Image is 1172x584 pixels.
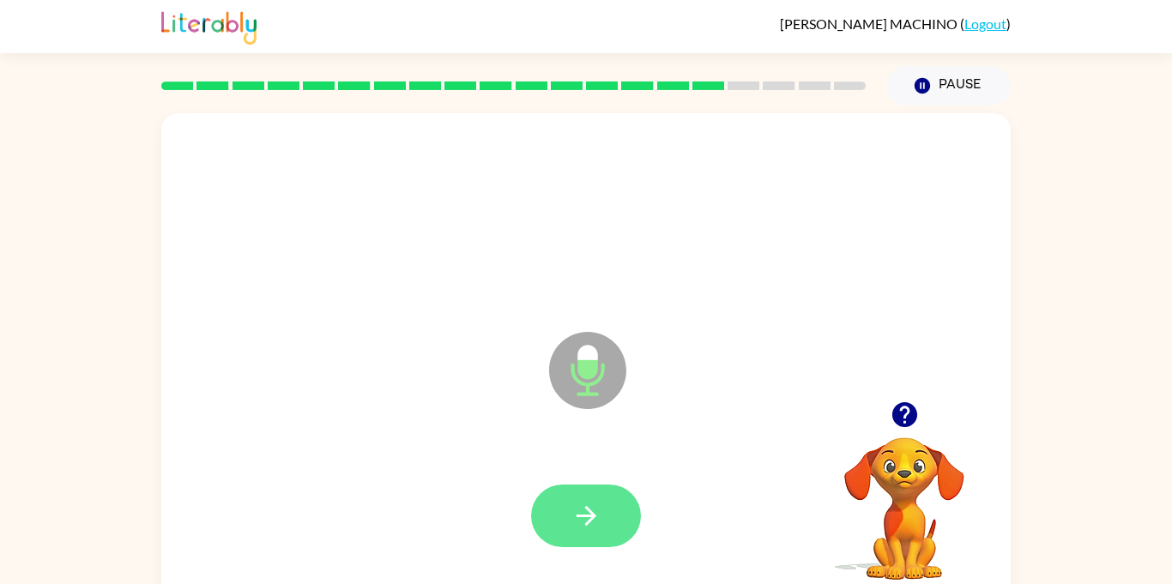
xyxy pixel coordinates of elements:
video: Your browser must support playing .mp4 files to use Literably. Please try using another browser. [819,411,990,582]
button: Pause [886,66,1011,105]
span: [PERSON_NAME] MACHINO [780,15,960,32]
a: Logout [964,15,1006,32]
div: ( ) [780,15,1011,32]
img: Literably [161,7,257,45]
